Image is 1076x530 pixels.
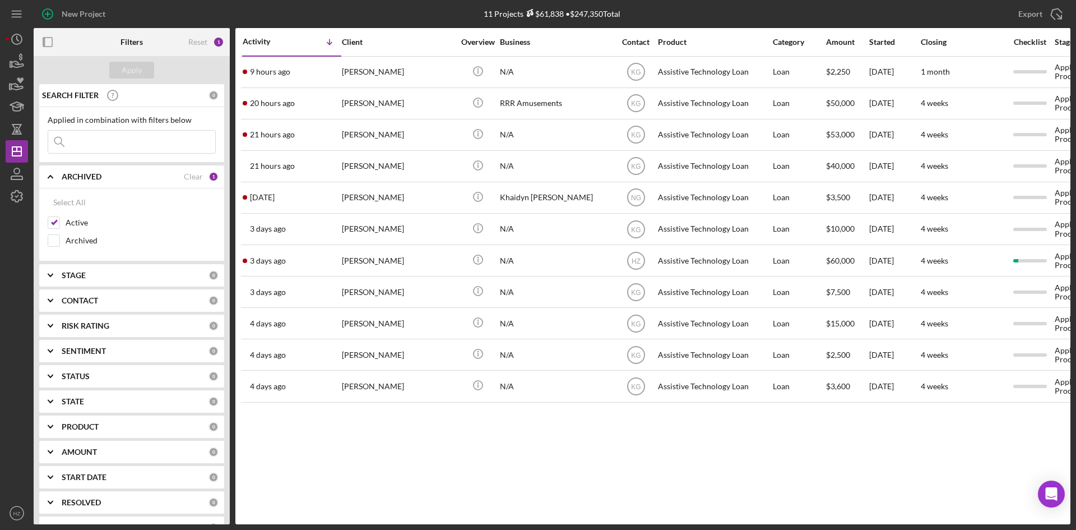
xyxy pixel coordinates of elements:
[826,350,850,360] span: $2,500
[500,371,612,401] div: N/A
[773,277,825,307] div: Loan
[122,62,142,79] div: Apply
[658,38,770,47] div: Product
[773,57,825,87] div: Loan
[500,246,612,275] div: N/A
[208,497,219,508] div: 0
[921,256,948,265] time: 4 weeks
[632,257,641,265] text: HZ
[250,288,286,297] time: 2025-08-31 07:51
[773,308,825,338] div: Loan
[250,193,275,202] time: 2025-09-01 23:21
[921,350,948,360] time: 4 weeks
[1007,3,1070,25] button: Export
[826,161,855,170] span: $40,000
[53,191,86,214] div: Select All
[500,120,612,150] div: N/A
[773,340,825,370] div: Loan
[773,371,825,401] div: Loan
[826,319,855,328] span: $15,000
[500,151,612,181] div: N/A
[250,256,286,265] time: 2025-08-31 14:39
[869,120,920,150] div: [DATE]
[921,319,948,328] time: 4 weeks
[523,9,564,19] div: $61,838
[34,3,117,25] button: New Project
[631,320,641,328] text: KG
[631,131,641,139] text: KG
[773,183,825,213] div: Loan
[42,91,99,100] b: SEARCH FILTER
[62,347,106,356] b: SENTIMENT
[658,246,770,275] div: Assistive Technology Loan
[342,246,454,275] div: [PERSON_NAME]
[631,225,641,233] text: KG
[48,116,216,125] div: Applied in combination with filters below
[658,151,770,181] div: Assistive Technology Loan
[826,130,855,139] span: $53,000
[921,381,948,391] time: 4 weeks
[184,172,203,181] div: Clear
[66,235,216,246] label: Archived
[62,448,97,457] b: AMOUNT
[1038,481,1065,508] div: Open Intercom Messenger
[342,277,454,307] div: [PERSON_NAME]
[921,98,948,108] time: 4 weeks
[500,57,612,87] div: N/A
[250,382,286,391] time: 2025-08-30 03:10
[208,371,219,381] div: 0
[773,151,825,181] div: Loan
[342,371,454,401] div: [PERSON_NAME]
[869,371,920,401] div: [DATE]
[921,161,948,170] time: 4 weeks
[921,192,948,202] time: 4 weeks
[250,67,290,76] time: 2025-09-03 06:18
[773,120,825,150] div: Loan
[208,346,219,356] div: 0
[921,67,950,76] time: 1 month
[484,9,620,19] div: 11 Projects • $247,350 Total
[120,38,143,47] b: Filters
[826,224,855,233] span: $10,000
[658,89,770,118] div: Assistive Technology Loan
[500,277,612,307] div: N/A
[62,422,99,431] b: PRODUCT
[342,308,454,338] div: [PERSON_NAME]
[773,38,825,47] div: Category
[615,38,657,47] div: Contact
[658,214,770,244] div: Assistive Technology Loan
[213,36,224,48] div: 1
[631,288,641,296] text: KG
[869,38,920,47] div: Started
[869,340,920,370] div: [DATE]
[62,473,106,482] b: START DATE
[6,502,28,524] button: HZ
[62,296,98,305] b: CONTACT
[500,308,612,338] div: N/A
[826,381,850,391] span: $3,600
[342,340,454,370] div: [PERSON_NAME]
[109,62,154,79] button: Apply
[62,498,101,507] b: RESOLVED
[62,397,84,406] b: STATE
[342,183,454,213] div: [PERSON_NAME]
[921,287,948,297] time: 4 weeks
[208,296,219,306] div: 0
[188,38,207,47] div: Reset
[869,277,920,307] div: [DATE]
[500,89,612,118] div: RRR Amusements
[773,246,825,275] div: Loan
[342,57,454,87] div: [PERSON_NAME]
[826,38,868,47] div: Amount
[869,89,920,118] div: [DATE]
[500,214,612,244] div: N/A
[250,224,286,233] time: 2025-08-31 18:31
[631,351,641,359] text: KG
[869,57,920,87] div: [DATE]
[658,371,770,401] div: Assistive Technology Loan
[658,57,770,87] div: Assistive Technology Loan
[921,130,948,139] time: 4 weeks
[500,340,612,370] div: N/A
[208,90,219,100] div: 0
[631,100,641,108] text: KG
